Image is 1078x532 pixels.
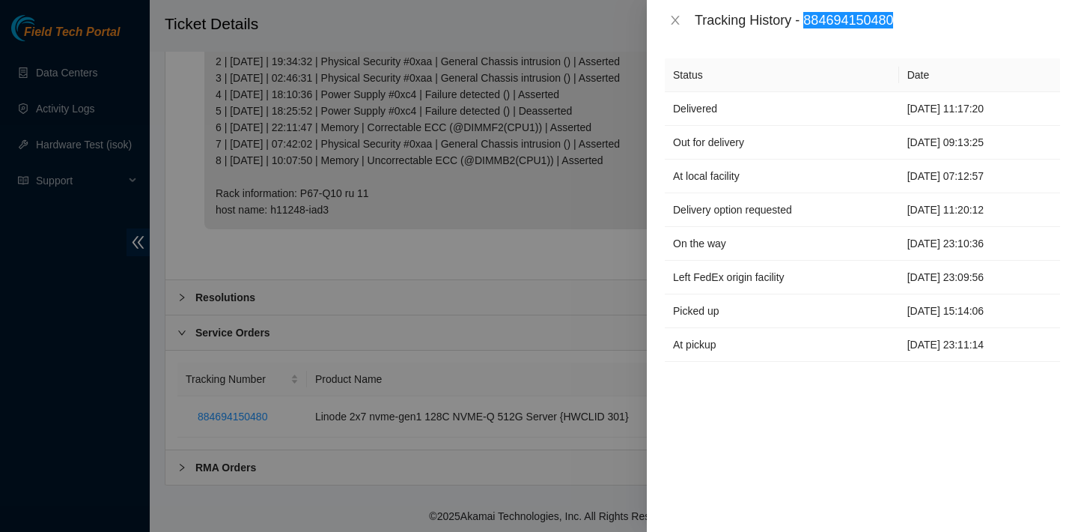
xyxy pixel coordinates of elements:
td: [DATE] 23:10:36 [899,227,1060,261]
td: [DATE] 09:13:25 [899,126,1060,160]
td: Out for delivery [665,126,899,160]
td: [DATE] 23:09:56 [899,261,1060,294]
td: [DATE] 07:12:57 [899,160,1060,193]
td: Left FedEx origin facility [665,261,899,294]
td: [DATE] 11:20:12 [899,193,1060,227]
td: [DATE] 15:14:06 [899,294,1060,328]
td: On the way [665,227,899,261]
td: At local facility [665,160,899,193]
span: close [669,14,681,26]
td: At pickup [665,328,899,362]
div: Tracking History - 884694150480 [695,12,1060,28]
td: Picked up [665,294,899,328]
th: Date [899,58,1060,92]
th: Status [665,58,899,92]
td: [DATE] 11:17:20 [899,92,1060,126]
td: Delivered [665,92,899,126]
button: Close [665,13,686,28]
td: Delivery option requested [665,193,899,227]
td: [DATE] 23:11:14 [899,328,1060,362]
